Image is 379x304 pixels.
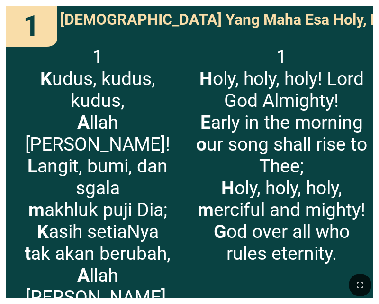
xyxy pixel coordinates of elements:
[37,221,49,243] b: K
[198,199,214,221] b: m
[23,9,39,43] span: 1
[214,221,226,243] b: G
[196,46,367,265] span: 1 oly, holy, holy! Lord God Almighty! arly in the morning ur song shall rise to Thee; oly, holy, ...
[200,112,211,133] b: E
[196,133,207,155] b: o
[25,243,31,265] b: t
[27,155,37,177] b: L
[199,68,213,90] b: H
[77,265,90,286] b: A
[77,112,90,133] b: A
[40,68,52,90] b: K
[28,199,45,221] b: m
[221,177,235,199] b: H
